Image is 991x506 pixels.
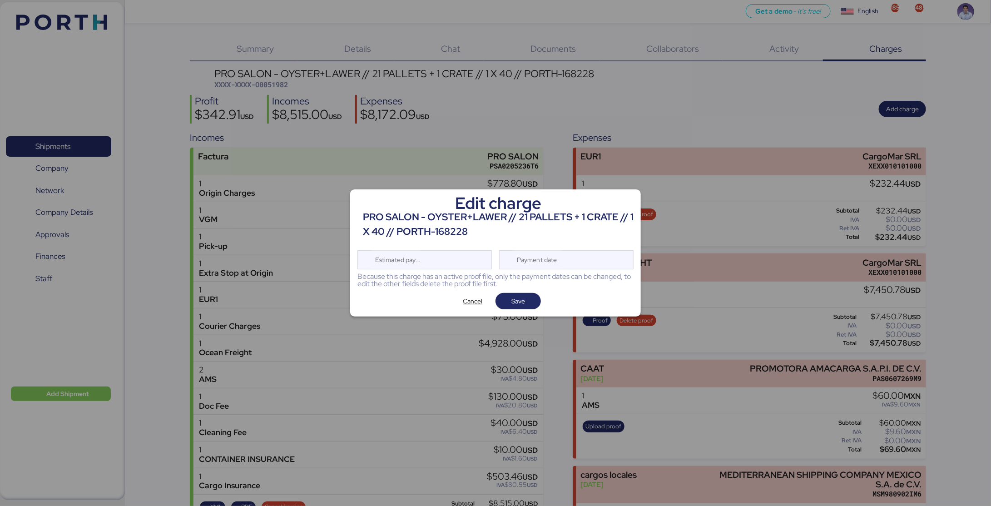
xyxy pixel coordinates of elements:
button: Cancel [450,293,495,309]
div: Edit charge [363,197,634,210]
span: Cancel [463,296,483,307]
div: Because this charge has an active proof file, only the payment dates can be changed, to edit the ... [357,273,634,288]
span: Save [511,296,525,307]
button: Save [495,293,541,309]
div: PRO SALON - OYSTER+LAWER // 21 PALLETS + 1 CRATE // 1 X 40 // PORTH-168228 [363,210,634,239]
